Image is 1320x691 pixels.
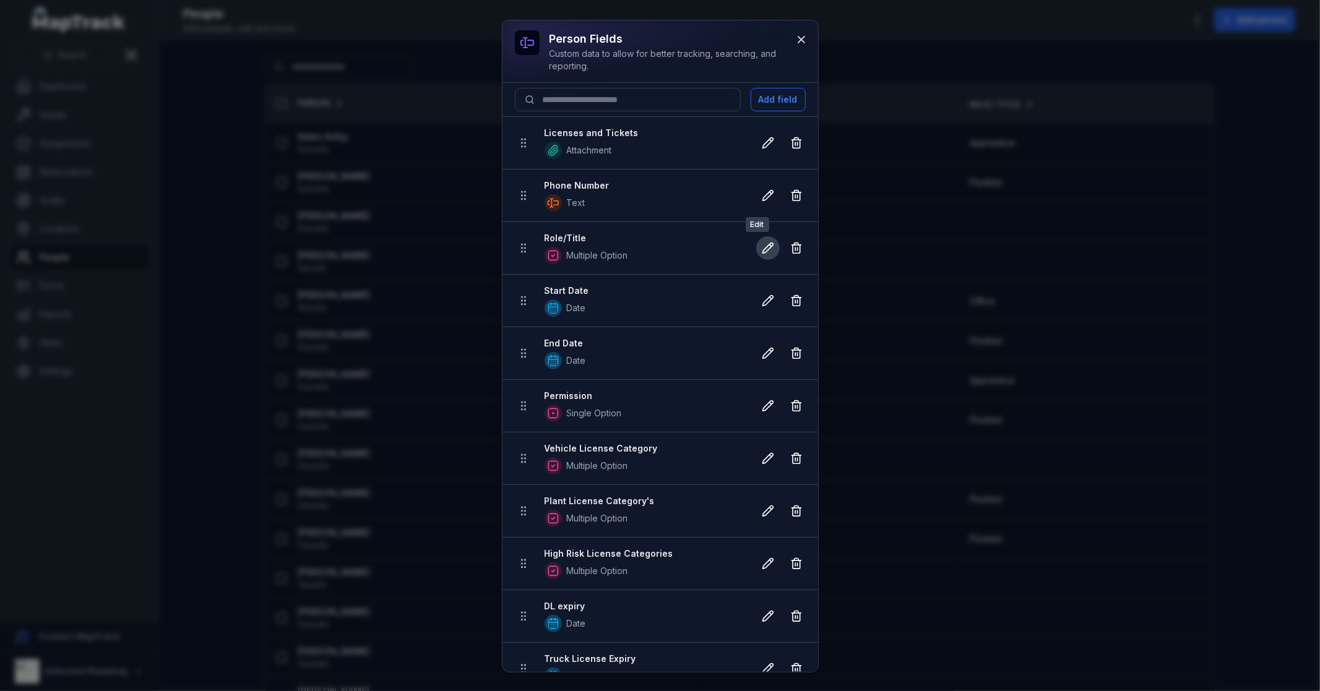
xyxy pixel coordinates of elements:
[567,302,586,314] span: Date
[567,670,586,682] span: Date
[567,460,628,472] span: Multiple Option
[545,179,744,192] strong: Phone Number
[746,217,769,232] span: Edit
[567,197,585,209] span: Text
[567,617,586,630] span: Date
[567,354,586,367] span: Date
[545,600,744,612] strong: DL expiry
[567,565,628,577] span: Multiple Option
[567,249,628,262] span: Multiple Option
[545,442,744,455] strong: Vehicle License Category
[545,127,744,139] strong: Licenses and Tickets
[751,88,806,111] button: Add field
[545,653,744,665] strong: Truck License Expiry
[550,30,786,48] h3: person fields
[567,144,612,157] span: Attachment
[567,407,622,419] span: Single Option
[545,495,744,507] strong: Plant License Category's
[550,48,786,72] div: Custom data to allow for better tracking, searching, and reporting.
[567,512,628,525] span: Multiple Option
[545,337,744,350] strong: End Date
[545,285,744,297] strong: Start Date
[545,232,744,244] strong: Role/Title
[545,390,744,402] strong: Permission
[545,547,744,560] strong: High Risk License Categories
